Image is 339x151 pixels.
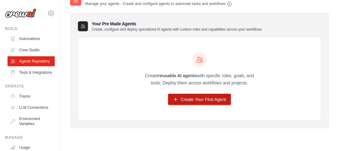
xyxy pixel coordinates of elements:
[92,27,262,32] p: Create, configure and deploy specialized AI agents with custom roles and capabilities across your...
[8,34,55,44] a: Automations
[5,84,55,89] div: Operate
[158,73,197,78] strong: reusable AI agents
[8,45,55,55] a: Crew Studio
[5,135,55,140] div: Manage
[8,91,55,101] a: Traces
[8,103,55,113] a: LLM Connections
[168,94,231,105] a: Create Your First Agent
[92,21,262,32] h3: Your Pre Made Agents
[8,68,55,78] a: Tools & Integrations
[85,1,232,7] p: Manage your agents - Create and configure agents to automate tasks and workflows
[5,26,55,31] div: Build
[140,72,260,87] p: Create with specific roles, goals, and tools. Deploy them across workflows and projects.
[8,56,55,66] a: Agents Repository
[8,114,55,129] a: Environment Variables
[5,8,36,18] img: Logo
